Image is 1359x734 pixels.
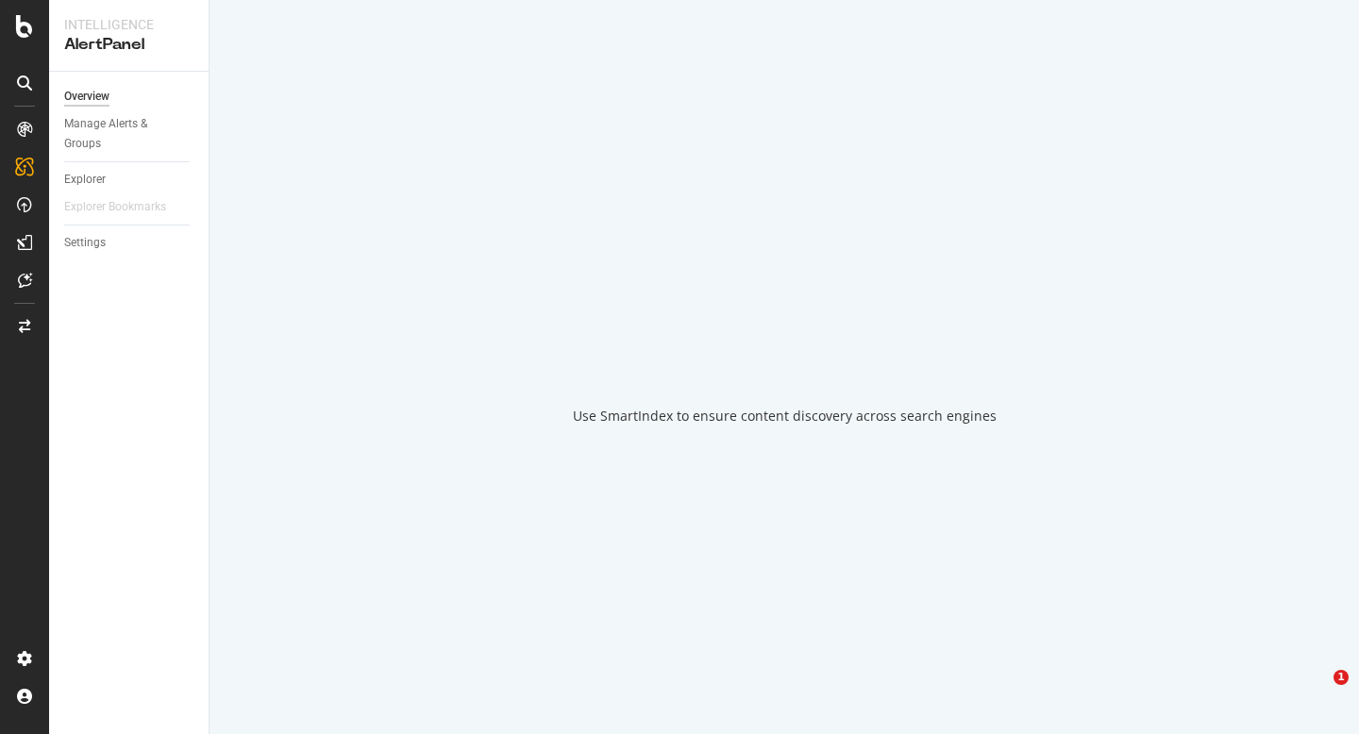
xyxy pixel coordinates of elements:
[64,34,193,56] div: AlertPanel
[64,197,185,217] a: Explorer Bookmarks
[1334,670,1349,685] span: 1
[64,15,193,34] div: Intelligence
[64,114,177,154] div: Manage Alerts & Groups
[64,170,195,190] a: Explorer
[64,197,166,217] div: Explorer Bookmarks
[64,233,106,253] div: Settings
[573,407,997,425] div: Use SmartIndex to ensure content discovery across search engines
[64,233,195,253] a: Settings
[64,87,195,107] a: Overview
[64,87,109,107] div: Overview
[64,114,195,154] a: Manage Alerts & Groups
[64,170,106,190] div: Explorer
[1295,670,1340,715] iframe: Intercom live chat
[716,309,852,376] div: animation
